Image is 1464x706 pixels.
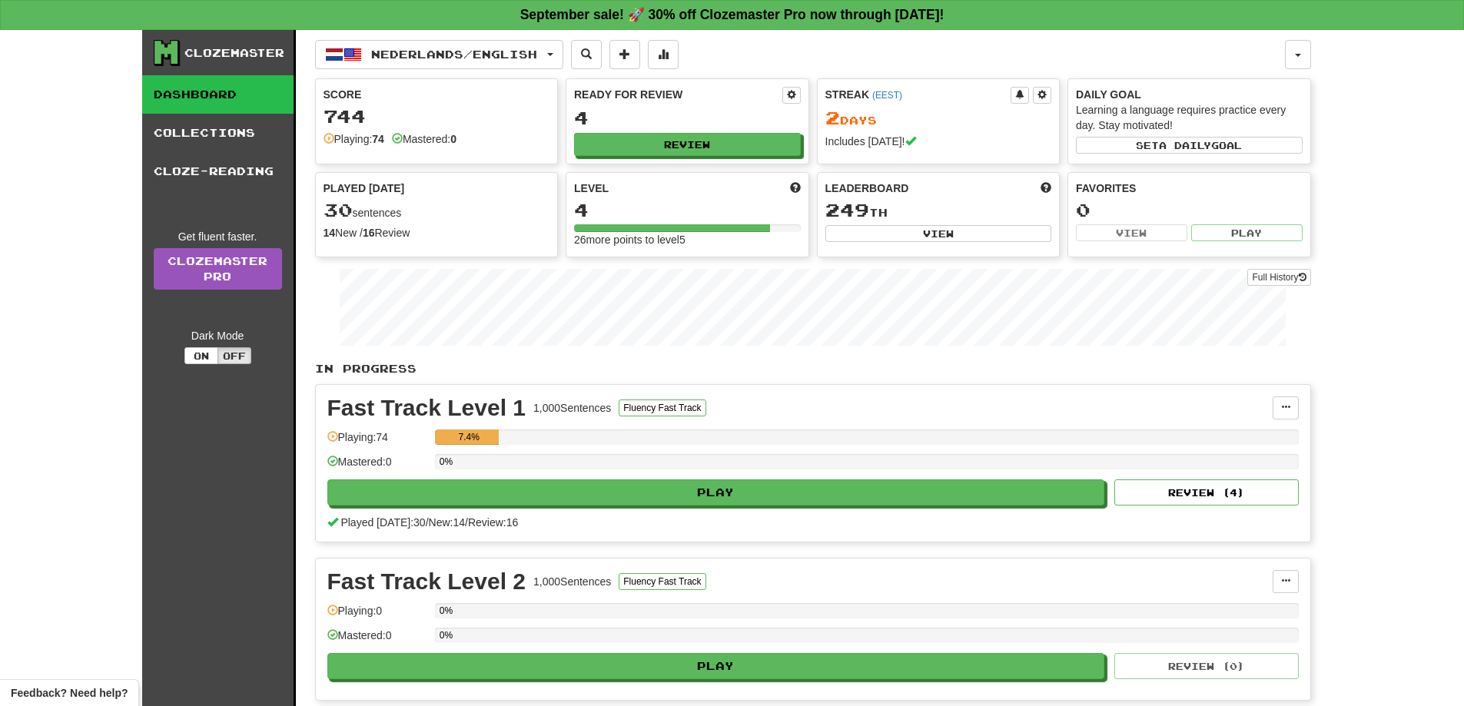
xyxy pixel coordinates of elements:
[371,48,537,61] span: Nederlands / English
[363,227,375,239] strong: 16
[327,454,427,479] div: Mastered: 0
[825,134,1052,149] div: Includes [DATE]!
[465,516,468,529] span: /
[324,181,405,196] span: Played [DATE]
[790,181,801,196] span: Score more points to level up
[154,248,282,290] a: ClozemasterPro
[324,201,550,220] div: sentences
[648,40,679,69] button: More stats
[574,133,801,156] button: Review
[324,227,336,239] strong: 14
[574,232,801,247] div: 26 more points to level 5
[825,225,1052,242] button: View
[327,396,526,419] div: Fast Track Level 1
[1076,102,1303,133] div: Learning a language requires practice every day. Stay motivated!
[574,87,782,102] div: Ready for Review
[142,152,294,191] a: Cloze-Reading
[574,108,801,128] div: 4
[327,653,1105,679] button: Play
[327,628,427,653] div: Mastered: 0
[1076,181,1303,196] div: Favorites
[825,108,1052,128] div: Day s
[429,516,465,529] span: New: 14
[450,133,456,145] strong: 0
[440,429,499,445] div: 7.4%
[1076,224,1187,241] button: View
[372,133,384,145] strong: 74
[872,90,902,101] a: (EEST)
[142,75,294,114] a: Dashboard
[154,229,282,244] div: Get fluent faster.
[825,201,1052,220] div: th
[324,225,550,240] div: New / Review
[324,199,353,220] span: 30
[574,181,609,196] span: Level
[1041,181,1051,196] span: This week in points, UTC
[327,429,427,455] div: Playing: 74
[327,479,1105,505] button: Play
[520,7,944,22] strong: September sale! 🚀 30% off Clozemaster Pro now through [DATE]!
[315,40,563,69] button: Nederlands/English
[619,399,705,416] button: Fluency Fast Track
[392,131,456,147] div: Mastered:
[324,131,384,147] div: Playing:
[1191,224,1303,241] button: Play
[324,107,550,126] div: 744
[142,114,294,152] a: Collections
[11,685,128,701] span: Open feedback widget
[619,573,705,590] button: Fluency Fast Track
[426,516,429,529] span: /
[609,40,640,69] button: Add sentence to collection
[1076,137,1303,154] button: Seta dailygoal
[574,201,801,220] div: 4
[1076,201,1303,220] div: 0
[825,107,840,128] span: 2
[324,87,550,102] div: Score
[315,361,1311,376] p: In Progress
[468,516,518,529] span: Review: 16
[1076,87,1303,102] div: Daily Goal
[154,328,282,343] div: Dark Mode
[533,574,611,589] div: 1,000 Sentences
[571,40,602,69] button: Search sentences
[1114,653,1299,679] button: Review (0)
[533,400,611,416] div: 1,000 Sentences
[825,199,869,220] span: 249
[825,87,1011,102] div: Streak
[217,347,251,364] button: Off
[327,603,427,628] div: Playing: 0
[184,45,284,61] div: Clozemaster
[1114,479,1299,505] button: Review (4)
[1159,140,1211,151] span: a daily
[184,347,218,364] button: On
[1247,269,1310,286] button: Full History
[327,570,526,593] div: Fast Track Level 2
[825,181,909,196] span: Leaderboard
[340,516,425,529] span: Played [DATE]: 30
